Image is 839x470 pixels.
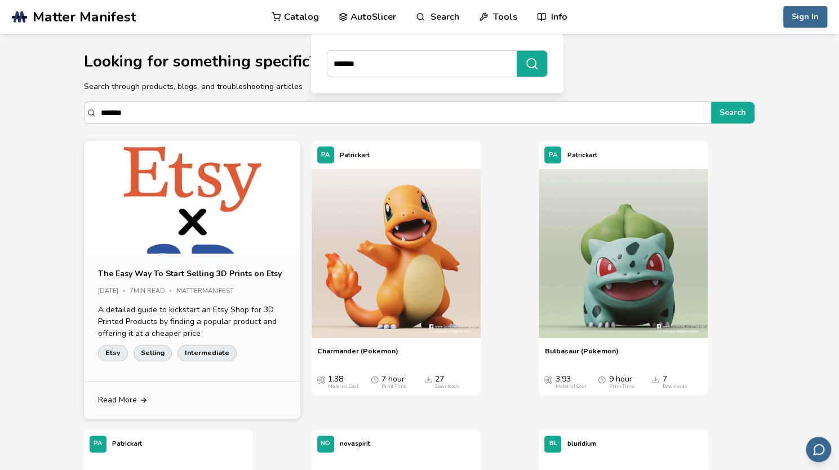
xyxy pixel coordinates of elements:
[328,384,358,389] div: Material Cost
[424,375,432,384] span: Downloads
[783,6,827,28] button: Sign In
[321,440,330,447] span: NO
[328,375,358,389] div: 1.38
[177,345,237,361] a: Intermediate
[598,375,606,384] span: Average Print Time
[84,141,300,303] img: Article Image
[33,9,136,25] span: Matter Manifest
[176,288,242,295] div: MatterManifest
[567,438,596,450] p: bluridium
[609,384,633,389] div: Print Time
[340,438,370,450] p: novaspirit
[544,375,552,384] span: Average Cost
[112,438,142,450] p: Patrickart
[98,304,286,339] p: A detailed guide to kickstart an Etsy Shop for 3D Printed Products by finding a popular product a...
[549,440,557,447] span: BL
[662,384,687,389] div: Downloads
[711,102,754,123] button: Search
[101,103,705,123] input: Search
[435,384,460,389] div: Downloads
[544,347,618,363] a: Bulbasaur (Pokemon)
[84,53,755,70] h1: Looking for something specific?
[567,149,597,161] p: Patrickart
[555,384,585,389] div: Material Cost
[435,375,460,389] div: 27
[340,149,370,161] p: Patrickart
[317,347,398,363] a: Charmander (Pokemon)
[371,375,379,384] span: Average Print Time
[98,268,282,280] a: The Easy Way To Start Selling 3D Prints on Etsy
[321,152,330,159] span: PA
[98,288,130,295] div: [DATE]
[806,437,831,462] button: Send feedback via email
[130,288,176,295] div: 7 min read
[381,384,406,389] div: Print Time
[651,375,659,384] span: Downloads
[381,375,406,389] div: 7 hour
[662,375,687,389] div: 7
[84,382,300,419] a: Read More
[555,375,585,389] div: 3.93
[94,440,102,447] span: PA
[317,375,325,384] span: Average Cost
[549,152,557,159] span: PA
[98,345,128,361] a: Etsy
[98,396,137,405] span: Read More
[609,375,633,389] div: 9 hour
[84,81,755,92] p: Search through products, blogs, and troubleshooting articles
[134,345,172,361] a: Selling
